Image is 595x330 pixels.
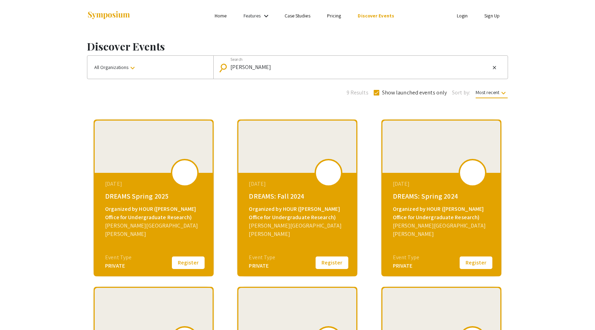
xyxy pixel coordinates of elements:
[105,222,204,238] div: [PERSON_NAME][GEOGRAPHIC_DATA][PERSON_NAME]
[230,64,490,70] input: Looking for something specific?
[105,180,204,188] div: [DATE]
[393,191,492,201] div: DREAMS: Spring 2024
[87,56,213,79] button: All Organizations
[459,255,493,270] button: Register
[347,89,368,97] span: 9 Results
[262,12,270,20] mat-icon: Expand Features list
[87,11,130,20] img: Symposium by ForagerOne
[382,89,447,97] span: Show launched events only
[249,191,348,201] div: DREAMS: Fall 2024
[499,89,508,97] mat-icon: keyboard_arrow_down
[249,253,275,262] div: Event Type
[105,262,132,270] div: PRIVATE
[249,222,348,238] div: [PERSON_NAME][GEOGRAPHIC_DATA][PERSON_NAME]
[470,86,513,99] button: Most recent
[5,299,30,325] iframe: Chat
[215,13,227,19] a: Home
[249,205,348,222] div: Organized by HOUR ([PERSON_NAME] Office for Undergraduate Research)
[393,205,492,222] div: Organized by HOUR ([PERSON_NAME] Office for Undergraduate Research)
[128,64,137,72] mat-icon: keyboard_arrow_down
[244,13,261,19] a: Features
[393,253,419,262] div: Event Type
[105,253,132,262] div: Event Type
[327,13,341,19] a: Pricing
[315,255,349,270] button: Register
[484,13,500,19] a: Sign Up
[476,89,508,98] span: Most recent
[393,222,492,238] div: [PERSON_NAME][GEOGRAPHIC_DATA][PERSON_NAME]
[220,62,230,74] mat-icon: Search
[358,13,394,19] a: Discover Events
[452,89,470,97] span: Sort by:
[171,255,206,270] button: Register
[87,40,508,53] h1: Discover Events
[285,13,310,19] a: Case Studies
[105,205,204,222] div: Organized by HOUR ([PERSON_NAME] Office for Undergraduate Research)
[490,63,499,72] button: Clear
[393,262,419,270] div: PRIVATE
[249,262,275,270] div: PRIVATE
[105,191,204,201] div: DREAMS Spring 2025
[393,180,492,188] div: [DATE]
[492,64,497,71] mat-icon: close
[457,13,468,19] a: Login
[94,64,137,70] span: All Organizations
[249,180,348,188] div: [DATE]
